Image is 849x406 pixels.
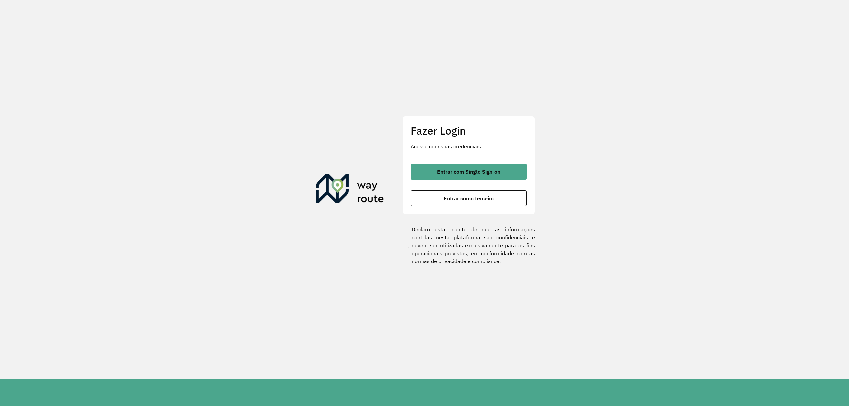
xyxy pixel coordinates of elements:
img: Roteirizador AmbevTech [316,174,384,206]
span: Entrar com Single Sign-on [437,169,500,174]
button: button [411,164,527,180]
p: Acesse com suas credenciais [411,143,527,150]
button: button [411,190,527,206]
h2: Fazer Login [411,124,527,137]
span: Entrar como terceiro [444,196,494,201]
label: Declaro estar ciente de que as informações contidas nesta plataforma são confidenciais e devem se... [402,225,535,265]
